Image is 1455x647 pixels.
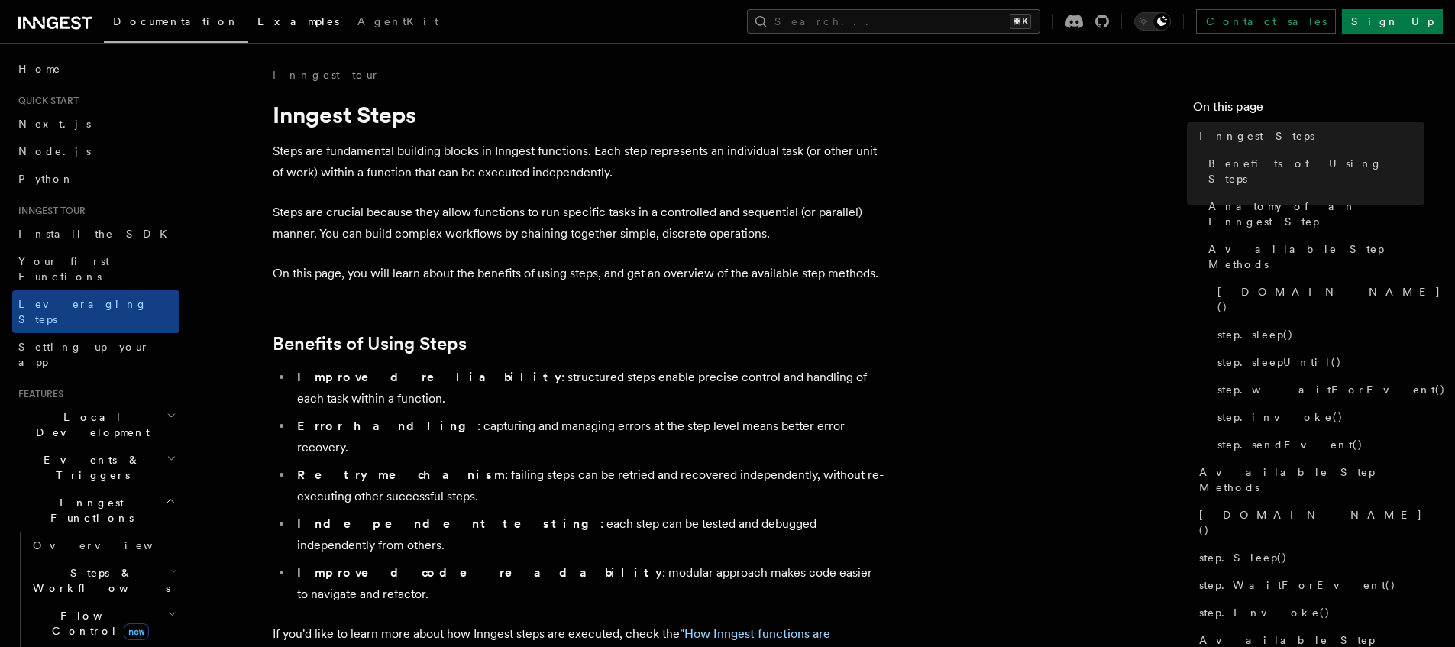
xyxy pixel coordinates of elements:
[1193,458,1424,501] a: Available Step Methods
[1211,403,1424,431] a: step.invoke()
[1199,605,1331,620] span: step.Invoke()
[293,513,884,556] li: : each step can be tested and debugged independently from others.
[18,228,176,240] span: Install the SDK
[297,370,561,384] strong: Improved reliability
[1217,327,1294,342] span: step.sleep()
[1217,354,1342,370] span: step.sleepUntil()
[1193,544,1424,571] a: step.Sleep()
[1193,571,1424,599] a: step.WaitForEvent()
[1199,128,1314,144] span: Inngest Steps
[297,467,505,482] strong: Retry mechanism
[1199,577,1396,593] span: step.WaitForEvent()
[18,61,61,76] span: Home
[1208,199,1424,229] span: Anatomy of an Inngest Step
[1193,599,1424,626] a: step.Invoke()
[1199,550,1288,565] span: step.Sleep()
[273,202,884,244] p: Steps are crucial because they allow functions to run specific tasks in a controlled and sequenti...
[33,539,190,552] span: Overview
[257,15,339,27] span: Examples
[273,263,884,284] p: On this page, you will learn about the benefits of using steps, and get an overview of the availa...
[297,516,600,531] strong: Independent testing
[273,141,884,183] p: Steps are fundamental building blocks in Inngest functions. Each step represents an individual ta...
[1217,437,1363,452] span: step.sendEvent()
[1193,98,1424,122] h4: On this page
[27,608,168,639] span: Flow Control
[12,110,179,137] a: Next.js
[1202,150,1424,192] a: Benefits of Using Steps
[27,565,170,596] span: Steps & Workflows
[1010,14,1031,29] kbd: ⌘K
[12,403,179,446] button: Local Development
[1208,156,1424,186] span: Benefits of Using Steps
[293,416,884,458] li: : capturing and managing errors at the step level means better error recovery.
[1211,376,1424,403] a: step.waitForEvent()
[12,333,179,376] a: Setting up your app
[12,489,179,532] button: Inngest Functions
[12,220,179,247] a: Install the SDK
[1208,241,1424,272] span: Available Step Methods
[293,562,884,605] li: : modular approach makes code easier to navigate and refactor.
[12,409,167,440] span: Local Development
[273,101,884,128] h1: Inngest Steps
[248,5,348,41] a: Examples
[18,173,74,185] span: Python
[113,15,239,27] span: Documentation
[27,602,179,645] button: Flow Controlnew
[1199,507,1424,538] span: [DOMAIN_NAME]()
[18,145,91,157] span: Node.js
[27,559,179,602] button: Steps & Workflows
[1211,321,1424,348] a: step.sleep()
[12,452,167,483] span: Events & Triggers
[747,9,1040,34] button: Search...⌘K
[1342,9,1443,34] a: Sign Up
[1202,192,1424,235] a: Anatomy of an Inngest Step
[1196,9,1336,34] a: Contact sales
[1217,409,1343,425] span: step.invoke()
[1193,122,1424,150] a: Inngest Steps
[348,5,448,41] a: AgentKit
[1217,382,1446,397] span: step.waitForEvent()
[12,247,179,290] a: Your first Functions
[1199,464,1424,495] span: Available Step Methods
[12,446,179,489] button: Events & Triggers
[357,15,438,27] span: AgentKit
[12,137,179,165] a: Node.js
[1193,501,1424,544] a: [DOMAIN_NAME]()
[18,341,150,368] span: Setting up your app
[293,367,884,409] li: : structured steps enable precise control and handling of each task within a function.
[297,565,662,580] strong: Improved code readability
[18,118,91,130] span: Next.js
[12,388,63,400] span: Features
[1217,284,1441,315] span: [DOMAIN_NAME]()
[1211,348,1424,376] a: step.sleepUntil()
[297,419,477,433] strong: Error handling
[293,464,884,507] li: : failing steps can be retried and recovered independently, without re-executing other successful...
[104,5,248,43] a: Documentation
[18,255,109,283] span: Your first Functions
[27,532,179,559] a: Overview
[1134,12,1171,31] button: Toggle dark mode
[12,95,79,107] span: Quick start
[18,298,147,325] span: Leveraging Steps
[12,290,179,333] a: Leveraging Steps
[273,333,467,354] a: Benefits of Using Steps
[124,623,149,640] span: new
[12,495,165,526] span: Inngest Functions
[1211,431,1424,458] a: step.sendEvent()
[12,205,86,217] span: Inngest tour
[1211,278,1424,321] a: [DOMAIN_NAME]()
[12,55,179,82] a: Home
[273,67,380,82] a: Inngest tour
[12,165,179,192] a: Python
[1202,235,1424,278] a: Available Step Methods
